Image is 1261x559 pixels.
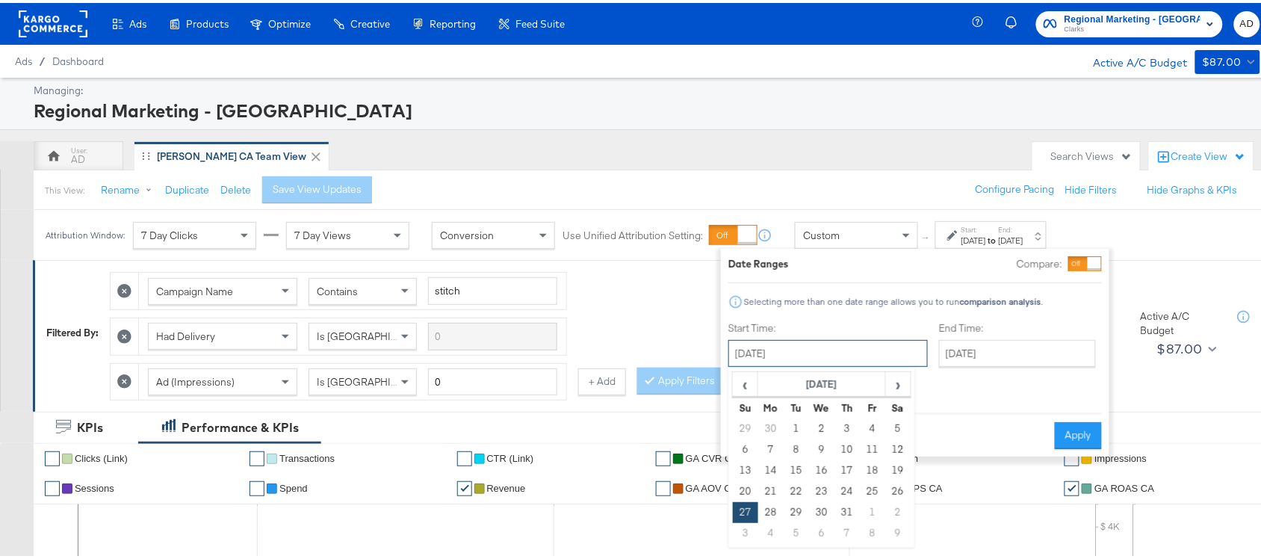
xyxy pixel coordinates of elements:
td: 10 [834,436,860,457]
button: Rename [90,174,168,201]
div: Create View [1171,146,1246,161]
div: [DATE] [961,232,986,244]
td: 21 [758,478,784,499]
td: 7 [758,436,784,457]
a: ✔ [457,478,472,493]
a: ✔ [45,448,60,463]
td: 16 [809,457,834,478]
td: 9 [809,436,834,457]
td: 31 [834,499,860,520]
span: Campaign Name [156,282,233,295]
a: ✔ [250,478,264,493]
td: 3 [834,416,860,436]
td: 3 [733,520,758,541]
td: 7 [834,520,860,541]
div: Performance & KPIs [182,416,299,433]
label: Start: [961,222,986,232]
td: 22 [784,478,809,499]
a: ✔ [457,448,472,463]
span: ‹ [734,370,757,392]
label: Compare: [1017,254,1062,268]
span: Regional Marketing - [GEOGRAPHIC_DATA] [1065,9,1200,25]
button: AD [1234,8,1260,34]
label: End Time: [939,318,1102,333]
td: 8 [784,436,809,457]
td: 18 [860,457,885,478]
td: 2 [885,499,911,520]
td: 27 [733,499,758,520]
td: 1 [784,416,809,436]
button: Apply [1055,419,1102,446]
div: Drag to reorder tab [142,149,150,157]
div: [DATE] [999,232,1023,244]
td: 24 [834,478,860,499]
span: Had Delivery [156,327,215,340]
td: 5 [885,416,911,436]
strong: to [986,232,999,243]
span: Reporting [430,15,476,27]
button: Hide Graphs & KPIs [1147,180,1238,194]
div: Search Views [1051,146,1133,161]
span: GA AOV CA [686,480,738,491]
th: Mo [758,395,784,416]
strong: comparison analysis [960,293,1041,304]
td: 6 [733,436,758,457]
div: Filtered By: [46,323,99,337]
div: Managing: [34,81,1257,95]
div: $87.00 [1157,335,1203,357]
a: ✔ [656,478,671,493]
th: Su [733,395,758,416]
span: Ad (Impressions) [156,372,235,386]
a: ✔ [250,448,264,463]
label: End: [999,222,1023,232]
a: ✔ [1065,478,1079,493]
span: Is [GEOGRAPHIC_DATA] [317,327,431,340]
th: We [809,395,834,416]
span: AD [1240,13,1254,30]
button: Delete [220,180,251,194]
td: 11 [860,436,885,457]
button: $87.00 [1151,334,1220,358]
td: 26 [885,478,911,499]
div: [PERSON_NAME] CA Team View [157,146,306,161]
td: 8 [860,520,885,541]
button: Hide Filters [1065,180,1118,194]
span: GA CVR CA [686,450,739,461]
td: 30 [809,499,834,520]
span: Optimize [268,15,311,27]
td: 2 [809,416,834,436]
a: ✔ [45,478,60,493]
span: Sessions [75,480,114,491]
a: ✔ [656,448,671,463]
div: AD [71,149,85,164]
div: KPIs [77,416,103,433]
span: Ads [129,15,146,27]
span: CTR (Link) [487,450,534,461]
span: Clarks [1065,21,1200,33]
span: 7 Day Clicks [141,226,198,239]
span: Custom [803,226,840,239]
span: Spend [279,480,308,491]
span: Impressions [1094,450,1147,461]
span: ↑ [920,232,934,238]
span: Dashboard [52,52,104,64]
span: 7 Day Views [294,226,351,239]
th: [DATE] [758,369,886,395]
td: 23 [809,478,834,499]
th: Th [834,395,860,416]
span: › [887,370,910,392]
label: Use Unified Attribution Setting: [563,226,703,240]
th: Fr [860,395,885,416]
td: 15 [784,457,809,478]
button: + Add [578,365,626,392]
div: Active A/C Budget [1078,47,1188,70]
span: Conversion [440,226,494,239]
button: $87.00 [1195,47,1260,71]
td: 12 [885,436,911,457]
td: 1 [860,499,885,520]
div: Selecting more than one date range allows you to run . [743,294,1044,304]
td: 14 [758,457,784,478]
input: Enter a search term [428,274,557,302]
span: Transactions [279,450,335,461]
td: 4 [860,416,885,436]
